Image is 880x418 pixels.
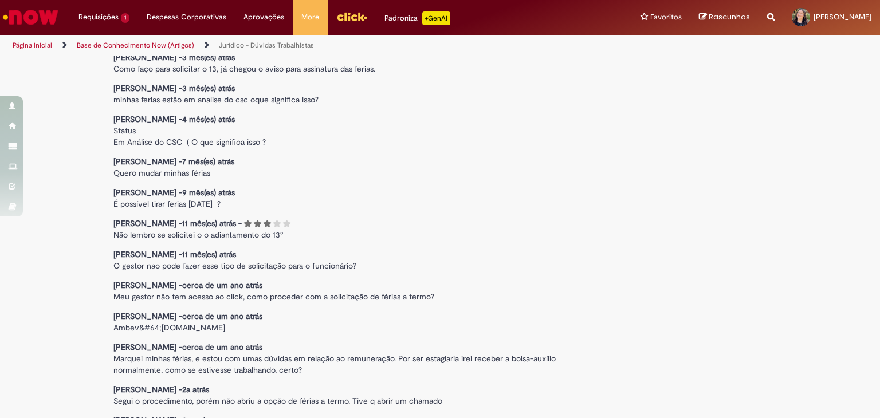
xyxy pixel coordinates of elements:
[113,353,558,375] span: Marquei minhas férias, e estou com umas dúvidas em relação ao remuneração. Por ser estagiaria ire...
[384,11,450,25] div: Padroniza
[273,220,281,228] i: 4
[182,342,262,352] time: 10/04/2024 12:01:52
[113,384,176,395] span: [PERSON_NAME]
[182,52,235,62] time: 16/06/2025 08:49:06
[336,8,367,25] img: click_logo_yellow_360x200.png
[113,291,434,302] span: Meu gestor não tem acesso ao click, como proceder com a solicitação de férias a termo?
[650,11,682,23] span: Favoritos
[179,384,209,395] span: -
[264,220,271,228] i: 3
[113,218,176,228] span: [PERSON_NAME]
[254,220,261,228] i: 2
[182,114,235,124] time: 15/05/2025 13:08:55
[179,311,262,321] span: -
[9,35,578,56] ul: Trilhas de página
[113,64,375,74] span: Como faço para solicitar o 13, já chegou o aviso para assinatura das ferias.
[78,11,119,23] span: Requisições
[182,384,209,395] span: 2a atrás
[13,41,52,50] a: Página inicial
[182,311,262,321] span: cerca de um ano atrás
[182,187,235,198] span: 9 mês(es) atrás
[113,83,176,93] span: [PERSON_NAME]
[179,187,235,198] span: -
[179,342,262,352] span: -
[182,156,234,167] time: 06/02/2025 12:33:58
[238,218,242,228] span: -
[283,220,290,228] i: 5
[182,249,236,259] time: 04/10/2024 11:22:12
[182,249,236,259] span: 11 mês(es) atrás
[182,114,235,124] span: 4 mês(es) atrás
[113,125,266,147] span: Status Em Análise do CSC ( O que significa isso ?
[182,280,262,290] span: cerca de um ano atrás
[113,168,210,178] span: Quero mudar minhas férias
[182,156,234,167] span: 7 mês(es) atrás
[121,13,129,23] span: 1
[179,52,235,62] span: -
[422,11,450,25] p: +GenAi
[113,311,176,321] span: [PERSON_NAME]
[179,280,262,290] span: -
[301,11,319,23] span: More
[182,187,235,198] time: 04/12/2024 14:20:39
[179,83,235,93] span: -
[814,12,871,22] span: [PERSON_NAME]
[182,384,209,395] time: 15/02/2024 11:41:44
[77,41,194,50] a: Base de Conhecimento Now (Artigos)
[182,342,262,352] span: cerca de um ano atrás
[179,156,234,167] span: -
[113,230,283,240] span: Não lembro se solicitei o o adiantamento do 13°
[113,199,221,209] span: É possível tirar ferias [DATE] ?
[113,156,176,167] span: [PERSON_NAME]
[182,311,262,321] time: 28/05/2024 07:21:53
[244,220,252,228] i: 1
[113,396,442,406] span: Segui o procedimento, porém não abriu a opção de férias a termo. Tive q abrir um chamado
[113,342,176,352] span: [PERSON_NAME]
[182,218,236,228] time: 07/10/2024 07:04:53
[113,187,176,198] span: [PERSON_NAME]
[182,83,235,93] span: 3 mês(es) atrás
[179,114,235,124] span: -
[113,94,319,105] span: minhas ferias estão em analise do csc oque significa isso?
[147,11,226,23] span: Despesas Corporativas
[113,52,176,62] span: [PERSON_NAME]
[113,114,176,124] span: [PERSON_NAME]
[182,218,236,228] span: 11 mês(es) atrás
[182,280,262,290] time: 05/06/2024 17:00:38
[179,249,236,259] span: -
[113,322,225,333] span: Ambev&#64;[DOMAIN_NAME]
[113,261,356,271] span: O gestor nao pode fazer esse tipo de solicitação para o funcionário?
[219,41,314,50] a: Jurídico - Dúvidas Trabalhistas
[113,249,176,259] span: [PERSON_NAME]
[179,218,236,228] span: -
[699,12,750,23] a: Rascunhos
[182,52,235,62] span: 3 mês(es) atrás
[182,83,235,93] time: 10/06/2025 17:36:12
[1,6,60,29] img: ServiceNow
[243,11,284,23] span: Aprovações
[113,280,176,290] span: [PERSON_NAME]
[709,11,750,22] span: Rascunhos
